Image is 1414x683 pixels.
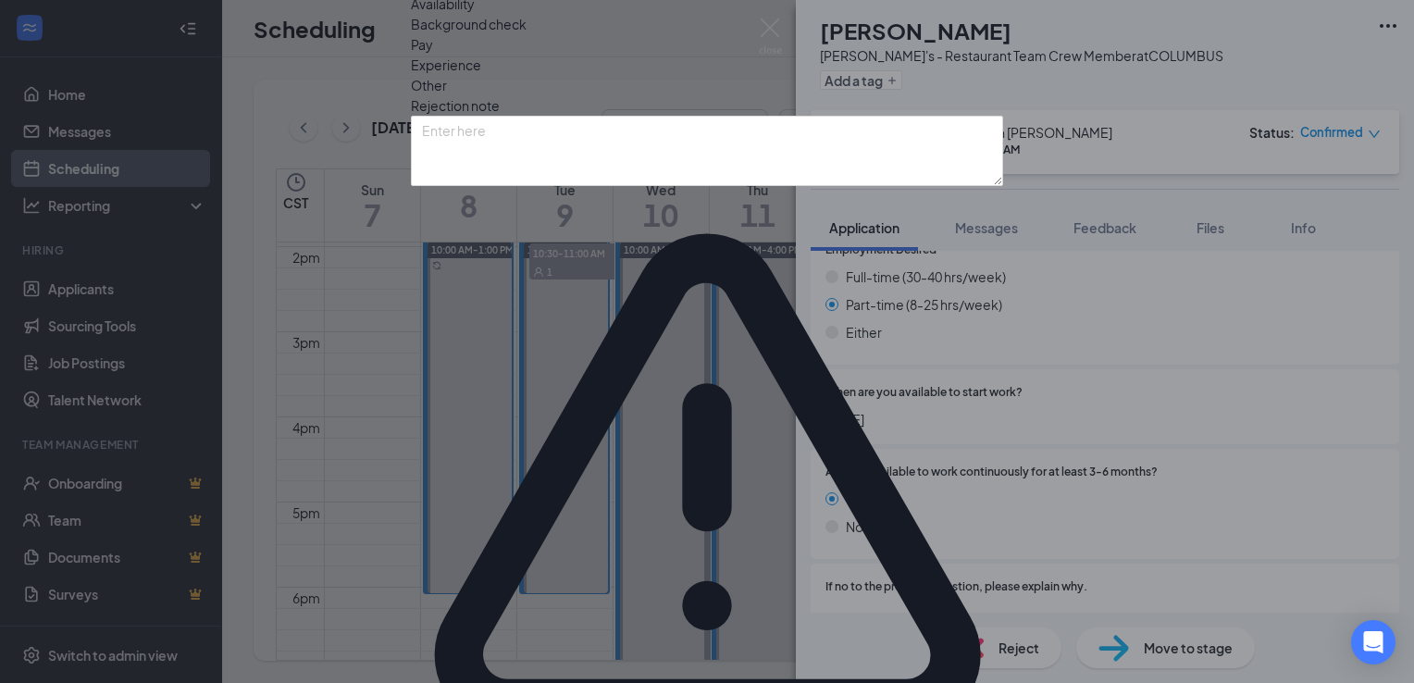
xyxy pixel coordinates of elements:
[411,14,527,34] span: Background check
[411,34,433,55] span: Pay
[411,75,447,95] span: Other
[411,97,500,114] span: Rejection note
[411,55,481,75] span: Experience
[1351,620,1395,664] div: Open Intercom Messenger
